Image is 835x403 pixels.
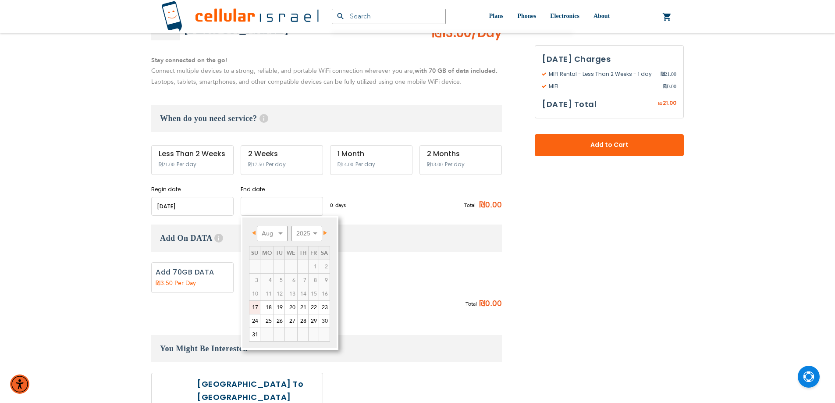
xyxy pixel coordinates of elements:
a: 25 [260,314,274,328]
a: 24 [249,314,260,328]
a: 22 [309,301,319,314]
span: Per day [266,160,286,168]
span: Total [465,300,477,309]
span: Phones [517,13,536,19]
label: Begin date [151,185,234,193]
img: Cellular Israel Logo [161,1,319,32]
span: 11 [260,287,274,300]
span: Prev [252,231,256,235]
span: MIFI Rental - Less Than 2 Weeks - 1 day [542,70,661,78]
span: Add to Cart [564,140,655,150]
span: Electronics [550,13,579,19]
span: 21.00 [661,70,676,78]
td: minimum 5 days rental Or minimum 4 months on Long term plans [285,287,298,301]
h3: [DATE] Total [542,98,597,111]
a: 29 [309,314,319,328]
span: ₪21.00 [159,161,174,168]
span: Plans [489,13,504,19]
span: days [335,201,346,209]
a: Prev [250,227,261,238]
span: Per day [445,160,465,168]
h3: When do you need service? [151,105,502,132]
div: 2 Weeks [248,150,316,158]
span: ₪0.00 [476,199,502,212]
span: ₪ [479,297,485,310]
a: 19 [274,301,284,314]
span: 13 [285,287,297,300]
strong: Stay connected on the go! [151,56,227,64]
span: ₪ [658,100,663,107]
span: 0.00 [485,297,502,310]
a: 18 [260,301,274,314]
span: Help [214,234,223,243]
input: MM/DD/YYYY [241,197,323,216]
span: Help [259,114,268,123]
h3: [DATE] Charges [542,53,676,66]
a: 26 [274,314,284,328]
td: minimum 5 days rental Or minimum 4 months on Long term plans [274,287,285,301]
td: minimum 5 days rental Or minimum 4 months on Long term plans [260,287,274,301]
a: Next [318,227,329,238]
a: 21 [298,301,308,314]
span: Total [464,201,476,209]
span: 0 [330,201,335,209]
span: 14 [298,287,308,300]
span: 12 [274,287,284,300]
h3: Add On DATA [151,225,502,252]
span: ₪14.00 [338,161,353,168]
span: About [593,13,610,19]
button: Add to Cart [535,134,684,156]
span: 15 [309,287,319,300]
span: ₪ [663,82,667,90]
span: /Day [471,25,502,42]
a: 31 [249,328,260,341]
div: Accessibility Menu [10,374,29,394]
a: 30 [319,314,330,328]
td: minimum 5 days rental Or minimum 4 months on Long term plans [298,287,309,301]
span: 10 [249,287,260,300]
div: 2 Months [427,150,494,158]
div: Less Than 2 Weeks [159,150,226,158]
span: MIFI [542,82,663,90]
select: Select month [257,226,288,241]
span: ₪17.50 [248,161,264,168]
span: ₪ [661,70,664,78]
a: 17 [249,301,260,314]
span: ₪13.00 [432,25,502,42]
strong: with 70 GB of data included. [415,67,497,75]
div: 1 Month [338,150,405,158]
span: ₪13.00 [427,161,443,168]
span: 16 [319,287,330,300]
span: Per day [355,160,375,168]
span: Per day [177,160,196,168]
a: 27 [285,314,297,328]
span: Next [323,231,327,235]
input: Search [332,9,446,24]
td: minimum 5 days rental Or minimum 4 months on Long term plans [249,287,260,301]
label: End date [241,185,323,193]
p: Connect multiple devices to a strong, reliable, and portable WiFi connection wherever you are, La... [151,55,502,88]
span: 21.00 [663,99,676,107]
a: 23 [319,301,330,314]
td: minimum 5 days rental Or minimum 4 months on Long term plans [309,287,319,301]
input: MM/DD/YYYY [151,197,234,216]
select: Select year [291,226,322,241]
span: 0.00 [663,82,676,90]
td: minimum 5 days rental Or minimum 4 months on Long term plans [319,287,330,301]
a: 20 [285,301,297,314]
a: 28 [298,314,308,328]
span: You Might Be Interested [160,344,248,353]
